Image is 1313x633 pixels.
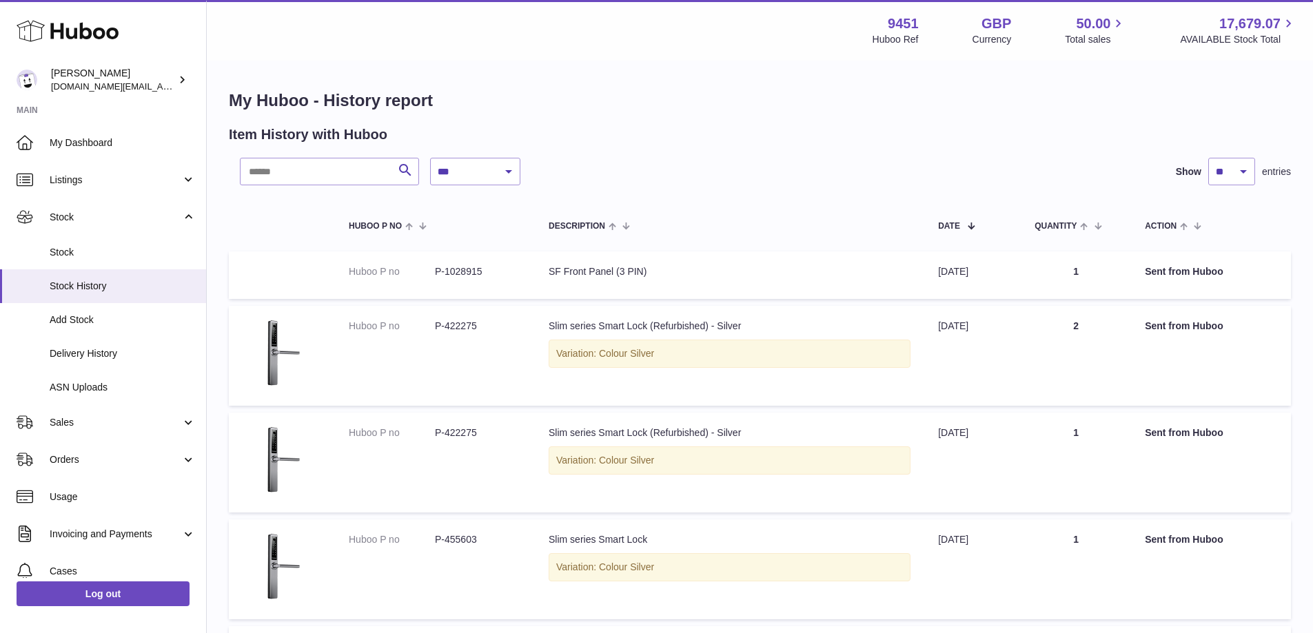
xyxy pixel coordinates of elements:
[50,347,196,360] span: Delivery History
[435,533,521,546] dd: P-455603
[17,581,190,606] a: Log out
[924,306,1021,406] td: [DATE]
[51,81,274,92] span: [DOMAIN_NAME][EMAIL_ADDRESS][DOMAIN_NAME]
[535,251,924,299] td: SF Front Panel (3 PIN)
[549,446,910,475] div: Variation: Colour Silver
[1021,413,1131,512] td: 1
[349,222,402,231] span: Huboo P no
[1145,534,1223,545] strong: Sent from Huboo
[229,90,1291,112] h1: My Huboo - History report
[549,553,910,581] div: Variation: Colour Silver
[1219,14,1281,33] span: 17,679.07
[1180,33,1296,46] span: AVAILABLE Stock Total
[535,519,924,619] td: Slim series Smart Lock
[435,426,521,439] dd: P-422275
[50,246,196,259] span: Stock
[1021,251,1131,299] td: 1
[535,413,924,512] td: Slim series Smart Lock (Refurbished) - Silver
[873,33,919,46] div: Huboo Ref
[1065,14,1126,46] a: 50.00 Total sales
[50,313,196,326] span: Add Stock
[17,70,37,90] img: amir.ch@gmail.com
[50,381,196,394] span: ASN Uploads
[349,320,435,333] dt: Huboo P no
[535,306,924,406] td: Slim series Smart Lock (Refurbished) - Silver
[51,67,175,93] div: [PERSON_NAME]
[243,426,312,495] img: HF-featured-image-1.png
[229,125,387,144] h2: Item History with Huboo
[1180,14,1296,46] a: 17,679.07 AVAILABLE Stock Total
[50,416,181,429] span: Sales
[1065,33,1126,46] span: Total sales
[50,490,196,504] span: Usage
[50,280,196,293] span: Stock History
[1021,306,1131,406] td: 2
[50,174,181,187] span: Listings
[924,413,1021,512] td: [DATE]
[1145,222,1177,231] span: Action
[50,136,196,149] span: My Dashboard
[924,251,1021,299] td: [DATE]
[1145,266,1223,277] strong: Sent from Huboo
[1021,519,1131,619] td: 1
[435,265,521,278] dd: P-1028915
[1035,222,1077,231] span: Quantity
[349,426,435,439] dt: Huboo P no
[888,14,919,33] strong: 9451
[938,222,960,231] span: Date
[924,519,1021,619] td: [DATE]
[1176,165,1201,178] label: Show
[1076,14,1110,33] span: 50.00
[50,565,196,578] span: Cases
[1145,320,1223,331] strong: Sent from Huboo
[349,265,435,278] dt: Huboo P no
[50,528,181,541] span: Invoicing and Payments
[1145,427,1223,438] strong: Sent from Huboo
[973,33,1012,46] div: Currency
[349,533,435,546] dt: Huboo P no
[981,14,1011,33] strong: GBP
[549,222,605,231] span: Description
[243,320,312,388] img: HF-featured-image-1.png
[50,211,181,224] span: Stock
[243,533,312,602] img: HF-featured-image-1.png
[435,320,521,333] dd: P-422275
[1262,165,1291,178] span: entries
[50,453,181,466] span: Orders
[549,340,910,368] div: Variation: Colour Silver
